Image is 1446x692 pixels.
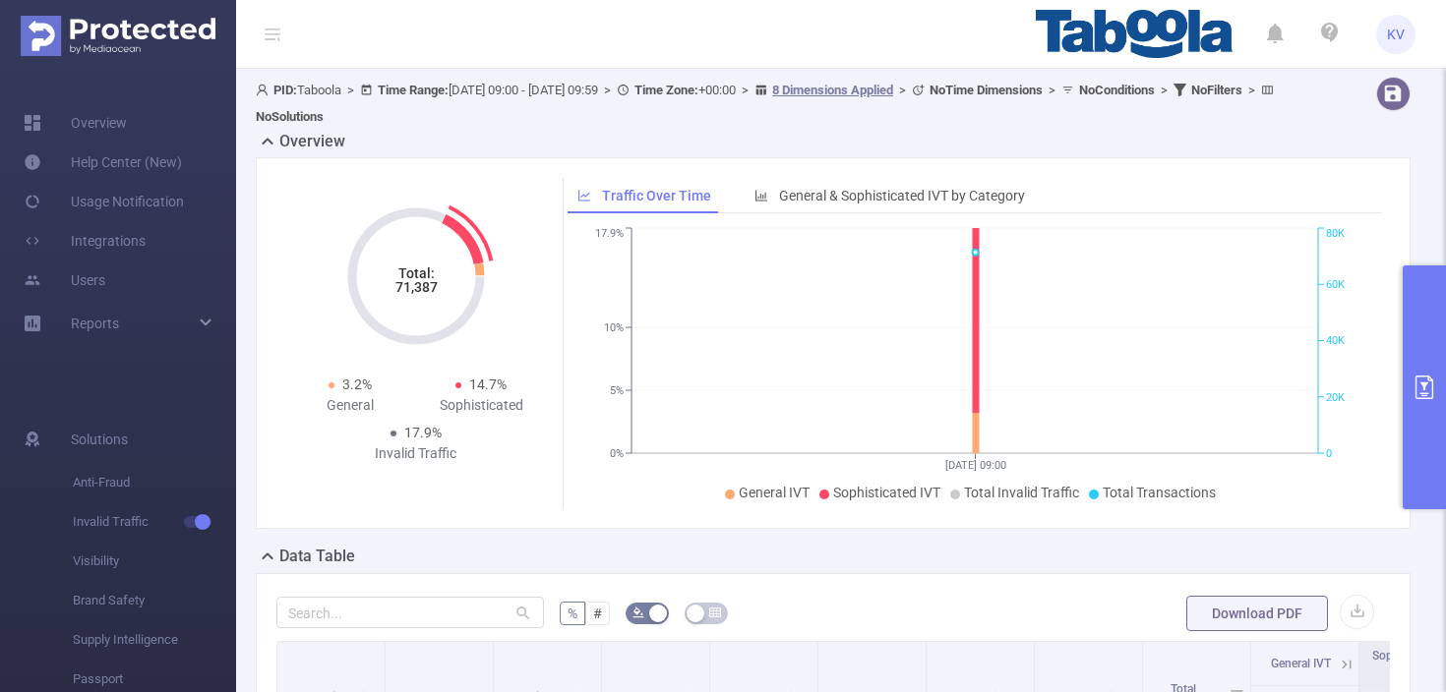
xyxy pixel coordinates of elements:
[930,83,1043,97] b: No Time Dimensions
[273,83,297,97] b: PID:
[610,447,624,460] tspan: 0%
[1326,447,1332,460] tspan: 0
[350,443,482,464] div: Invalid Traffic
[610,384,624,397] tspan: 5%
[739,485,810,500] span: General IVT
[24,221,146,260] a: Integrations
[634,83,698,97] b: Time Zone:
[1326,335,1345,348] tspan: 40K
[397,265,434,281] tspan: Total:
[772,83,893,97] u: 8 Dimensions Applied
[633,606,644,618] i: icon: bg-colors
[736,83,754,97] span: >
[284,395,416,416] div: General
[341,83,360,97] span: >
[394,279,437,295] tspan: 71,387
[754,189,768,202] i: icon: bar-chart
[276,597,544,628] input: Search...
[779,188,1025,203] span: General & Sophisticated IVT by Category
[404,425,442,440] span: 17.9%
[604,321,624,334] tspan: 10%
[1043,83,1061,97] span: >
[342,376,372,392] span: 3.2%
[279,545,355,568] h2: Data Table
[1186,596,1328,631] button: Download PDF
[1191,83,1242,97] b: No Filters
[945,459,1006,472] tspan: [DATE] 09:00
[1271,657,1331,670] span: General IVT
[1387,15,1405,54] span: KV
[1326,278,1345,291] tspan: 60K
[964,485,1079,500] span: Total Invalid Traffic
[73,542,236,581] span: Visibility
[71,304,119,343] a: Reports
[1372,649,1444,678] span: Sophisticated IVT
[73,581,236,620] span: Brand Safety
[24,103,127,143] a: Overview
[21,16,215,56] img: Protected Media
[1326,228,1345,241] tspan: 80K
[279,130,345,153] h2: Overview
[24,143,182,182] a: Help Center (New)
[24,260,105,300] a: Users
[256,109,324,124] b: No Solutions
[1326,391,1345,404] tspan: 20K
[378,83,449,97] b: Time Range:
[73,463,236,502] span: Anti-Fraud
[568,605,577,621] span: %
[833,485,940,500] span: Sophisticated IVT
[256,83,1279,124] span: Taboola [DATE] 09:00 - [DATE] 09:59 +00:00
[1103,485,1216,500] span: Total Transactions
[1079,83,1155,97] b: No Conditions
[593,605,602,621] span: #
[73,502,236,542] span: Invalid Traffic
[577,189,591,202] i: icon: line-chart
[893,83,912,97] span: >
[602,188,711,203] span: Traffic Over Time
[595,228,624,241] tspan: 17.9%
[469,376,507,392] span: 14.7%
[598,83,617,97] span: >
[1242,83,1261,97] span: >
[416,395,548,416] div: Sophisticated
[24,182,184,221] a: Usage Notification
[73,620,236,660] span: Supply Intelligence
[709,606,721,618] i: icon: table
[1155,83,1174,97] span: >
[71,420,128,459] span: Solutions
[71,316,119,331] span: Reports
[256,84,273,96] i: icon: user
